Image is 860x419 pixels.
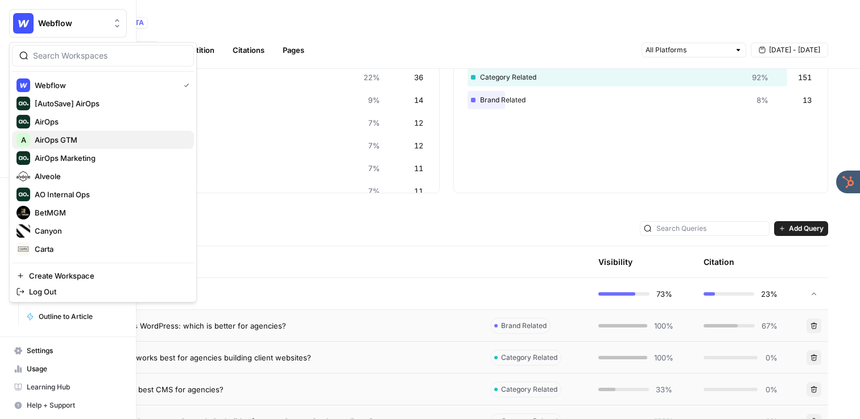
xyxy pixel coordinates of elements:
[656,288,672,300] span: 73%
[73,246,472,277] div: Topics/Queries
[803,94,812,106] span: 13
[501,352,557,363] span: Category Related
[16,188,30,201] img: AO Internal Ops Logo
[21,308,127,326] a: Outline to Article
[9,9,127,38] button: Workspace: Webflow
[21,134,26,146] span: A
[35,171,185,182] span: Alveole
[39,312,122,322] span: Outline to Article
[29,286,185,297] span: Log Out
[35,189,185,200] span: AO Internal Ops
[769,45,820,55] span: [DATE] - [DATE]
[501,321,547,331] span: Brand Related
[35,207,185,218] span: BetMGM
[12,268,194,284] a: Create Workspace
[13,13,34,34] img: Webflow Logo
[368,117,380,128] span: 7%
[16,151,30,165] img: AirOps Marketing Logo
[756,94,768,106] span: 8%
[368,140,380,151] span: 7%
[35,116,185,127] span: AirOps
[35,134,185,146] span: AirOps GTM
[78,159,425,177] div: AI website builder
[414,94,423,106] span: 14
[27,364,122,374] span: Usage
[656,384,672,395] span: 33%
[16,97,30,110] img: [AutoSave] AirOps Logo
[654,352,672,363] span: 100%
[78,91,425,109] div: Website platform
[751,43,828,57] button: [DATE] - [DATE]
[762,320,778,331] span: 67%
[27,346,122,356] span: Settings
[414,185,423,197] span: 11
[16,169,30,183] img: Alveole Logo
[29,270,185,281] span: Create Workspace
[9,360,127,378] a: Usage
[774,221,828,236] button: Add Query
[414,163,423,174] span: 11
[276,41,311,59] a: Pages
[764,352,778,363] span: 0%
[35,152,185,164] span: AirOps Marketing
[501,384,557,395] span: Category Related
[35,225,185,237] span: Canyon
[78,114,425,132] div: Agencies
[16,78,30,92] img: Webflow Logo
[35,243,185,255] span: Carta
[789,223,824,234] span: Add Query
[414,72,423,83] span: 36
[761,288,778,300] span: 23%
[27,382,122,392] span: Learning Hub
[704,246,734,277] div: Citation
[16,224,30,238] img: Canyon Logo
[226,41,271,59] a: Citations
[96,384,224,395] span: What is the best CMS for agencies?
[414,140,423,151] span: 12
[798,72,812,83] span: 151
[9,378,127,396] a: Learning Hub
[9,342,127,360] a: Settings
[654,320,672,331] span: 100%
[33,50,187,61] input: Search Workspaces
[468,91,814,109] div: Brand Related
[16,242,30,256] img: Carta Logo
[646,44,730,56] input: All Platforms
[27,400,122,410] span: Help + Support
[9,396,127,414] button: Help + Support
[163,41,221,59] a: Competition
[16,115,30,128] img: AirOps Logo
[35,80,175,91] span: Webflow
[363,72,380,83] span: 22%
[78,68,425,86] div: CMS & Content Management
[96,352,311,363] span: What CMS works best for agencies building client websites?
[368,94,380,106] span: 9%
[78,136,425,155] div: Website templates
[368,185,380,197] span: 7%
[368,163,380,174] span: 7%
[468,68,814,86] div: Category Related
[38,18,107,29] span: Webflow
[656,223,766,234] input: Search Queries
[598,256,632,268] div: Visibility
[414,117,423,128] span: 12
[117,41,159,59] a: Queries
[96,320,286,331] span: Webflow vs WordPress: which is better for agencies?
[12,284,194,300] a: Log Out
[78,182,425,200] div: Free website templates
[9,42,197,302] div: Workspace: Webflow
[35,98,185,109] span: [AutoSave] AirOps
[764,384,778,395] span: 0%
[16,206,30,219] img: BetMGM Logo
[752,72,768,83] span: 92%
